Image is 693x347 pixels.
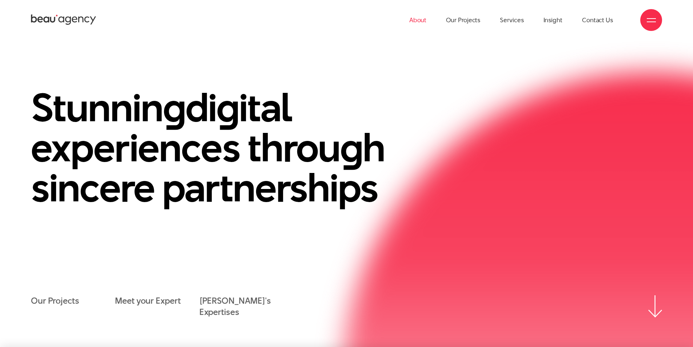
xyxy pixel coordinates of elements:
en: g [216,80,239,135]
a: Meet your Expert [115,295,180,307]
en: g [340,120,363,175]
a: Our Projects [31,295,79,307]
a: [PERSON_NAME]'s Expertises [199,295,283,318]
h1: Stunnin di ital experiences throu h sincere partnerships [31,87,431,208]
en: g [163,80,186,135]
